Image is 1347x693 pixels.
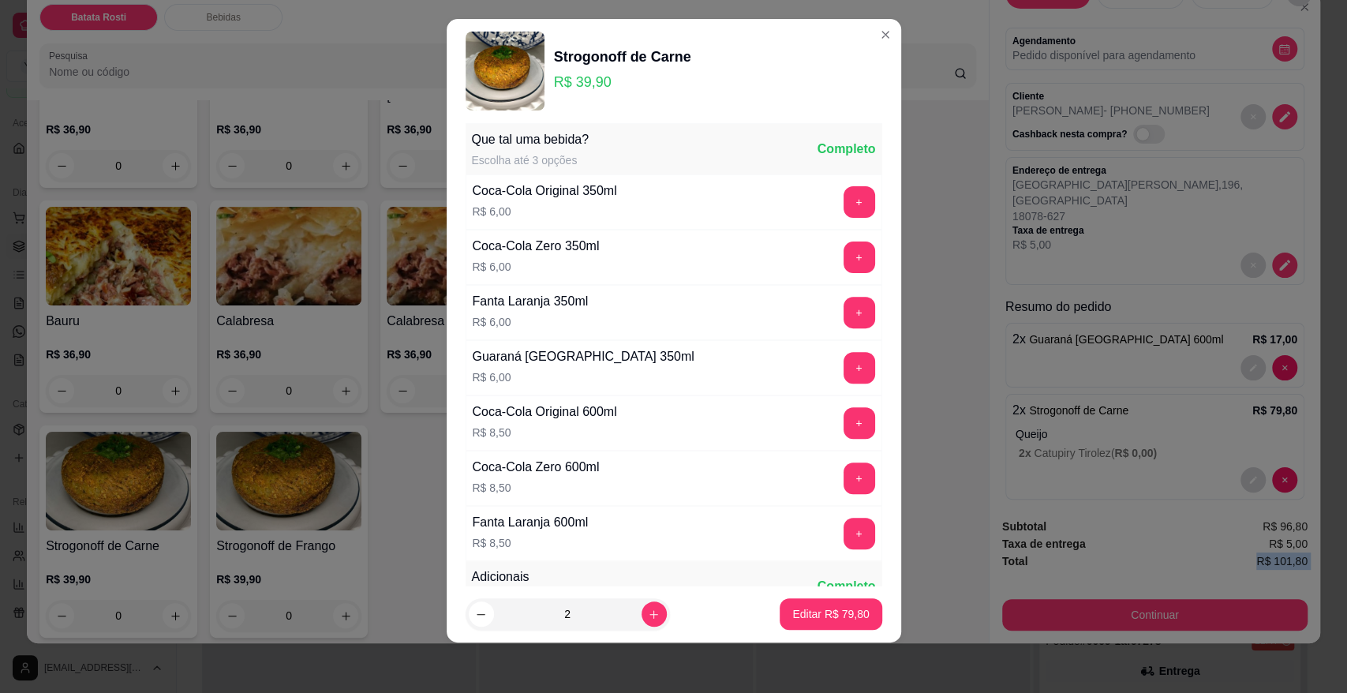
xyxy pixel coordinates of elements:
button: decrease-product-quantity [469,601,494,627]
button: Close [873,22,898,47]
button: add [844,242,875,273]
p: R$ 8,50 [473,535,589,551]
img: product-image [466,32,544,111]
div: Fanta Laranja 350ml [473,292,589,311]
p: R$ 6,00 [473,314,589,330]
button: add [844,407,875,439]
button: add [844,463,875,494]
button: increase-product-quantity [642,601,667,627]
p: R$ 8,50 [473,480,600,496]
div: Strogonoff de Carne [554,46,691,68]
div: Coca-Cola Original 350ml [473,182,617,200]
p: R$ 6,00 [473,369,694,385]
p: R$ 39,90 [554,71,691,93]
p: R$ 6,00 [473,204,617,219]
button: add [844,352,875,384]
button: Editar R$ 79,80 [780,598,881,630]
div: Que tal uma bebida? [472,130,589,149]
div: Escolha até 3 opções [472,152,589,168]
button: add [844,297,875,328]
p: Editar R$ 79,80 [792,606,869,622]
div: Guaraná [GEOGRAPHIC_DATA] 350ml [473,347,694,366]
p: R$ 6,00 [473,259,600,275]
button: add [844,518,875,549]
div: Completo [818,577,876,596]
p: R$ 8,50 [473,425,617,440]
div: Coca-Cola Zero 350ml [473,237,600,256]
div: Adicionais [472,568,578,586]
div: Completo [818,140,876,159]
button: add [844,186,875,218]
div: Fanta Laranja 600ml [473,513,589,532]
div: Coca-Cola Original 600ml [473,403,617,421]
div: Coca-Cola Zero 600ml [473,458,600,477]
